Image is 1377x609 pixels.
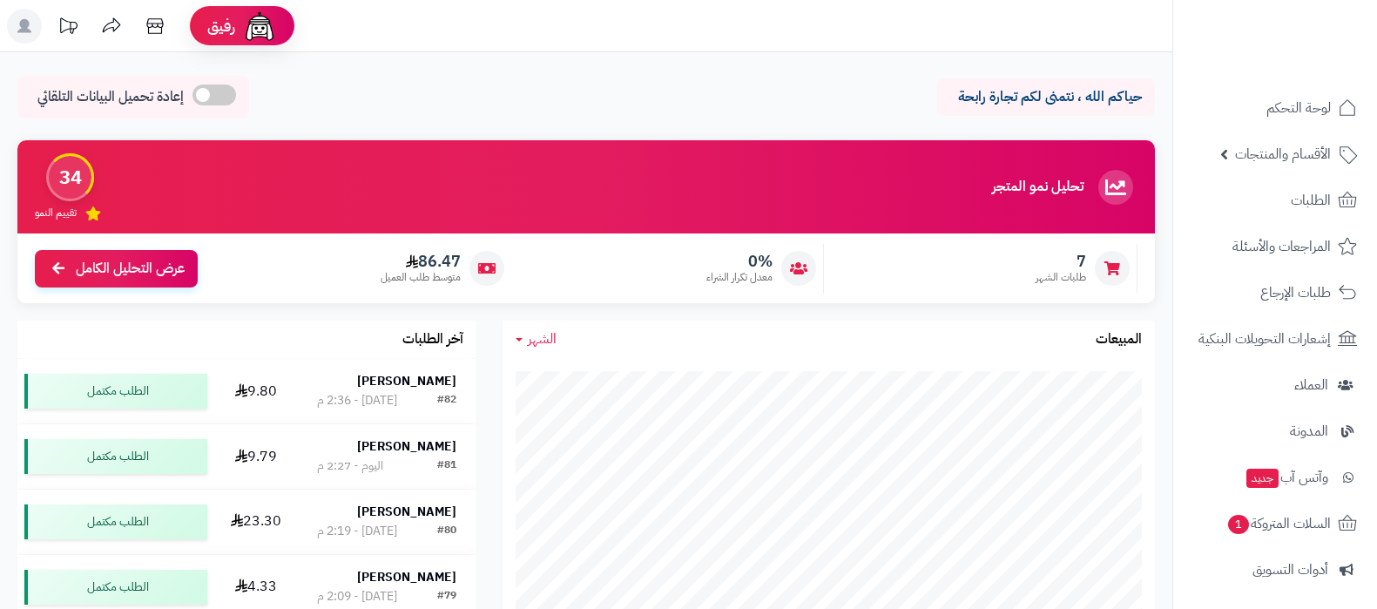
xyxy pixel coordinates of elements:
[24,570,207,605] div: الطلب مكتمل
[1184,549,1367,591] a: أدوات التسويق
[1184,503,1367,545] a: السلات المتروكة1
[1226,511,1331,536] span: السلات المتروكة
[35,206,77,220] span: تقييم النمو
[950,87,1142,107] p: حياكم الله ، نتمنى لكم تجارة رابحة
[1259,47,1360,84] img: logo-2.png
[1245,465,1328,490] span: وآتس آب
[1184,226,1367,267] a: المراجعات والأسئلة
[214,490,297,554] td: 23.30
[992,179,1083,195] h3: تحليل نمو المتجر
[1228,515,1249,534] span: 1
[1184,87,1367,129] a: لوحة التحكم
[437,523,456,540] div: #80
[1036,252,1086,271] span: 7
[24,504,207,539] div: الطلب مكتمل
[1036,270,1086,285] span: طلبات الشهر
[317,523,397,540] div: [DATE] - 2:19 م
[317,392,397,409] div: [DATE] - 2:36 م
[46,9,90,48] a: تحديثات المنصة
[437,457,456,475] div: #81
[706,252,773,271] span: 0%
[437,392,456,409] div: #82
[437,588,456,606] div: #79
[1294,373,1328,397] span: العملاء
[357,437,456,456] strong: [PERSON_NAME]
[1291,188,1331,213] span: الطلبات
[1232,234,1331,259] span: المراجعات والأسئلة
[528,328,557,349] span: الشهر
[1252,558,1328,582] span: أدوات التسويق
[24,439,207,474] div: الطلب مكتمل
[1184,318,1367,360] a: إشعارات التحويلات البنكية
[1184,364,1367,406] a: العملاء
[1184,272,1367,314] a: طلبات الإرجاع
[1235,142,1331,166] span: الأقسام والمنتجات
[381,270,461,285] span: متوسط طلب العميل
[76,259,185,279] span: عرض التحليل الكامل
[1184,179,1367,221] a: الطلبات
[516,329,557,349] a: الشهر
[706,270,773,285] span: معدل تكرار الشراء
[1184,457,1367,498] a: وآتس آبجديد
[1266,96,1331,120] span: لوحة التحكم
[357,503,456,521] strong: [PERSON_NAME]
[35,250,198,288] a: عرض التحليل الكامل
[214,359,297,423] td: 9.80
[317,588,397,606] div: [DATE] - 2:09 م
[242,9,277,44] img: ai-face.png
[317,457,383,475] div: اليوم - 2:27 م
[1246,469,1279,488] span: جديد
[1096,332,1142,348] h3: المبيعات
[381,252,461,271] span: 86.47
[1184,410,1367,452] a: المدونة
[207,16,235,37] span: رفيق
[24,374,207,409] div: الطلب مكتمل
[1198,327,1331,351] span: إشعارات التحويلات البنكية
[1290,419,1328,443] span: المدونة
[1260,281,1331,305] span: طلبات الإرجاع
[357,568,456,586] strong: [PERSON_NAME]
[214,424,297,489] td: 9.79
[357,372,456,390] strong: [PERSON_NAME]
[402,332,463,348] h3: آخر الطلبات
[37,87,184,107] span: إعادة تحميل البيانات التلقائي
